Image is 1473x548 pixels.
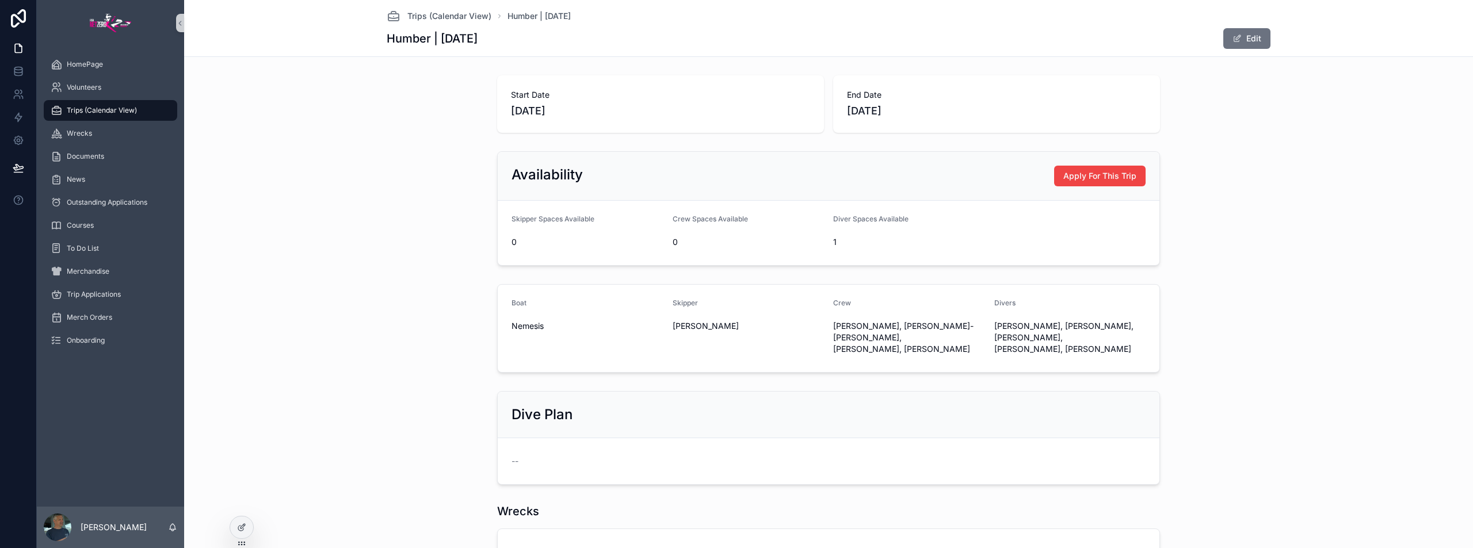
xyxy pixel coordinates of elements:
[833,298,851,307] span: Crew
[67,175,85,184] span: News
[44,54,177,75] a: HomePage
[512,455,518,467] span: --
[847,89,1146,101] span: End Date
[44,123,177,144] a: Wrecks
[511,103,810,119] span: [DATE]
[1063,170,1136,182] span: Apply For This Trip
[673,298,698,307] span: Skipper
[44,215,177,236] a: Courses
[833,214,909,223] span: Diver Spaces Available
[407,10,491,22] span: Trips (Calendar View)
[512,320,544,332] span: Nemesis
[67,83,101,92] span: Volunteers
[511,89,810,101] span: Start Date
[67,267,109,276] span: Merchandise
[847,103,1146,119] span: [DATE]
[67,198,147,207] span: Outstanding Applications
[673,236,825,248] span: 0
[44,100,177,121] a: Trips (Calendar View)
[673,320,825,332] span: [PERSON_NAME]
[90,14,131,32] img: App logo
[67,152,104,161] span: Documents
[512,214,594,223] span: Skipper Spaces Available
[833,320,985,355] span: [PERSON_NAME], [PERSON_NAME]-[PERSON_NAME], [PERSON_NAME], [PERSON_NAME]
[44,146,177,167] a: Documents
[44,77,177,98] a: Volunteers
[1223,28,1270,49] button: Edit
[512,236,663,248] span: 0
[44,238,177,259] a: To Do List
[512,298,526,307] span: Boat
[1054,166,1146,186] button: Apply For This Trip
[44,284,177,305] a: Trip Applications
[37,46,184,366] div: scrollable content
[44,261,177,282] a: Merchandise
[67,106,137,115] span: Trips (Calendar View)
[67,313,112,322] span: Merch Orders
[497,503,539,519] h1: Wrecks
[67,290,121,299] span: Trip Applications
[507,10,571,22] a: Humber | [DATE]
[67,129,92,138] span: Wrecks
[512,405,573,424] h2: Dive Plan
[44,192,177,213] a: Outstanding Applications
[387,30,478,47] h1: Humber | [DATE]
[67,244,99,253] span: To Do List
[44,169,177,190] a: News
[44,330,177,351] a: Onboarding
[67,336,105,345] span: Onboarding
[994,298,1016,307] span: Divers
[512,166,583,184] h2: Availability
[994,320,1146,355] span: [PERSON_NAME], [PERSON_NAME], [PERSON_NAME], [PERSON_NAME], [PERSON_NAME]
[44,307,177,328] a: Merch Orders
[81,522,147,533] p: [PERSON_NAME]
[67,60,103,69] span: HomePage
[673,214,748,223] span: Crew Spaces Available
[833,236,985,248] span: 1
[387,9,491,23] a: Trips (Calendar View)
[67,221,94,230] span: Courses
